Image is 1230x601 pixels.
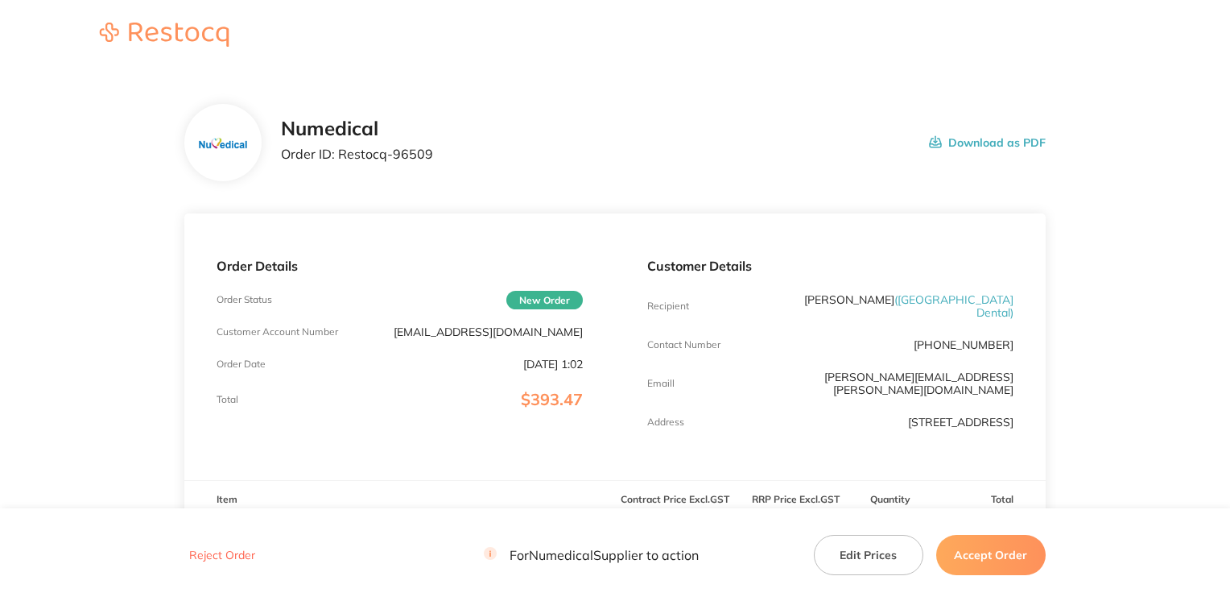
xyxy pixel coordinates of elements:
[908,416,1013,429] p: [STREET_ADDRESS]
[523,358,583,371] p: [DATE] 1:02
[217,259,583,273] p: Order Details
[521,389,583,409] span: $393.47
[615,481,736,519] th: Contract Price Excl. GST
[84,23,245,47] img: Restocq logo
[647,339,720,350] p: Contact Number
[217,326,338,338] p: Customer Account Number
[856,481,925,519] th: Quantity
[824,370,1013,397] a: [PERSON_NAME][EMAIL_ADDRESS][PERSON_NAME][DOMAIN_NAME]
[197,134,250,152] img: bTgzdmk4dA
[506,291,583,309] span: New Order
[84,23,245,49] a: Restocq logo
[484,547,699,562] p: For Numedical Supplier to action
[647,378,675,389] p: Emaill
[770,293,1013,319] p: [PERSON_NAME]
[184,481,615,519] th: Item
[914,338,1013,351] p: [PHONE_NUMBER]
[281,147,433,161] p: Order ID: Restocq- 96509
[647,300,689,312] p: Recipient
[814,534,923,574] button: Edit Prices
[936,534,1046,574] button: Accept Order
[929,118,1046,168] button: Download as PDF
[184,548,260,562] button: Reject Order
[394,325,583,338] p: [EMAIL_ADDRESS][DOMAIN_NAME]
[736,481,856,519] th: RRP Price Excl. GST
[647,417,684,428] p: Address
[217,294,272,305] p: Order Status
[217,359,266,370] p: Order Date
[281,118,433,140] h2: Numedical
[925,481,1046,519] th: Total
[217,394,238,405] p: Total
[647,259,1013,273] p: Customer Details
[894,292,1013,320] span: ( [GEOGRAPHIC_DATA] Dental )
